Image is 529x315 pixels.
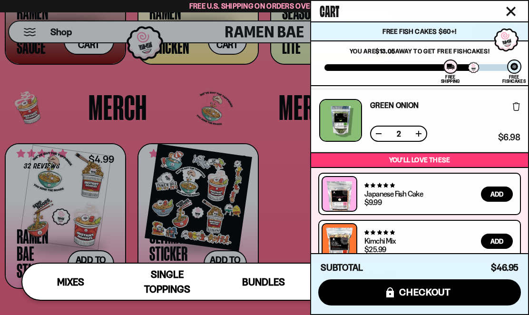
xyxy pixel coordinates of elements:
span: 4.77 stars [364,182,394,188]
a: Single Toppings [119,264,216,300]
span: Free Fish Cakes $60+! [382,27,456,36]
span: Add [490,191,503,197]
strong: $13.05 [375,47,395,55]
div: Free Fishcakes [502,75,526,83]
span: Add [490,238,503,245]
a: Bundles [216,264,312,300]
button: Close cart [504,4,518,19]
div: $9.99 [364,198,382,206]
button: checkout [318,279,521,305]
span: Bundles [242,276,285,288]
span: checkout [399,287,451,297]
button: Add [481,187,513,202]
div: $25.99 [364,246,386,253]
p: You are away to get Free Fishcakes! [324,47,515,55]
span: 2 [391,130,406,138]
span: $6.98 [498,133,520,142]
a: Japanese Fish Cake [364,189,423,198]
a: Kimchi Mix [364,236,395,246]
button: Add [481,234,513,249]
span: Cart [320,0,339,20]
span: Free U.S. Shipping on Orders over $40 🍜 [189,1,340,10]
a: Green Onion [370,101,419,109]
h4: Subtotal [321,263,363,273]
span: $46.95 [491,262,519,273]
a: Mixes [22,264,119,300]
div: Free Shipping [441,75,460,83]
p: You’ll love these [313,156,526,165]
span: Mixes [57,276,84,288]
span: 4.76 stars [364,229,394,236]
span: Single Toppings [144,268,190,295]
